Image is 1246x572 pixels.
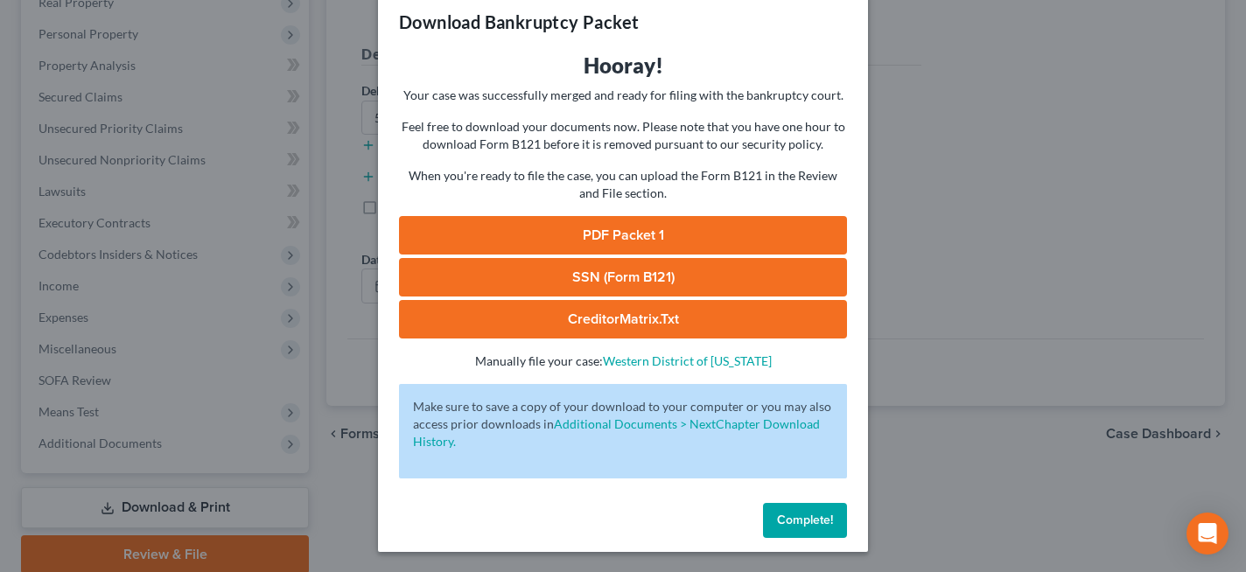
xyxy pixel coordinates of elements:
p: When you're ready to file the case, you can upload the Form B121 in the Review and File section. [399,167,847,202]
p: Feel free to download your documents now. Please note that you have one hour to download Form B12... [399,118,847,153]
a: PDF Packet 1 [399,216,847,255]
a: SSN (Form B121) [399,258,847,296]
p: Manually file your case: [399,352,847,370]
h3: Hooray! [399,52,847,80]
a: CreditorMatrix.txt [399,300,847,338]
p: Your case was successfully merged and ready for filing with the bankruptcy court. [399,87,847,104]
a: Western District of [US_STATE] [603,353,772,368]
h3: Download Bankruptcy Packet [399,10,639,34]
p: Make sure to save a copy of your download to your computer or you may also access prior downloads in [413,398,833,450]
button: Complete! [763,503,847,538]
a: Additional Documents > NextChapter Download History. [413,416,820,449]
div: Open Intercom Messenger [1186,513,1228,555]
span: Complete! [777,513,833,527]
